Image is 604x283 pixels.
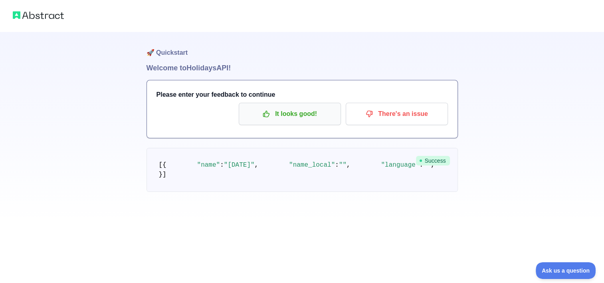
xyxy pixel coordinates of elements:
span: : [220,161,224,169]
span: "[DATE]" [224,161,255,169]
span: Success [416,156,450,165]
p: There's an issue [352,107,442,121]
span: , [347,161,351,169]
p: It looks good! [245,107,335,121]
span: "" [339,161,347,169]
span: "name_local" [289,161,335,169]
span: : [335,161,339,169]
h1: 🚀 Quickstart [147,32,458,62]
iframe: Toggle Customer Support [536,262,596,279]
h1: Welcome to Holidays API! [147,62,458,74]
button: There's an issue [346,103,448,125]
span: [ [159,161,163,169]
span: "language" [381,161,419,169]
span: , [255,161,259,169]
button: It looks good! [239,103,341,125]
img: Abstract logo [13,10,64,21]
h3: Please enter your feedback to continue [156,90,448,100]
span: "name" [197,161,220,169]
